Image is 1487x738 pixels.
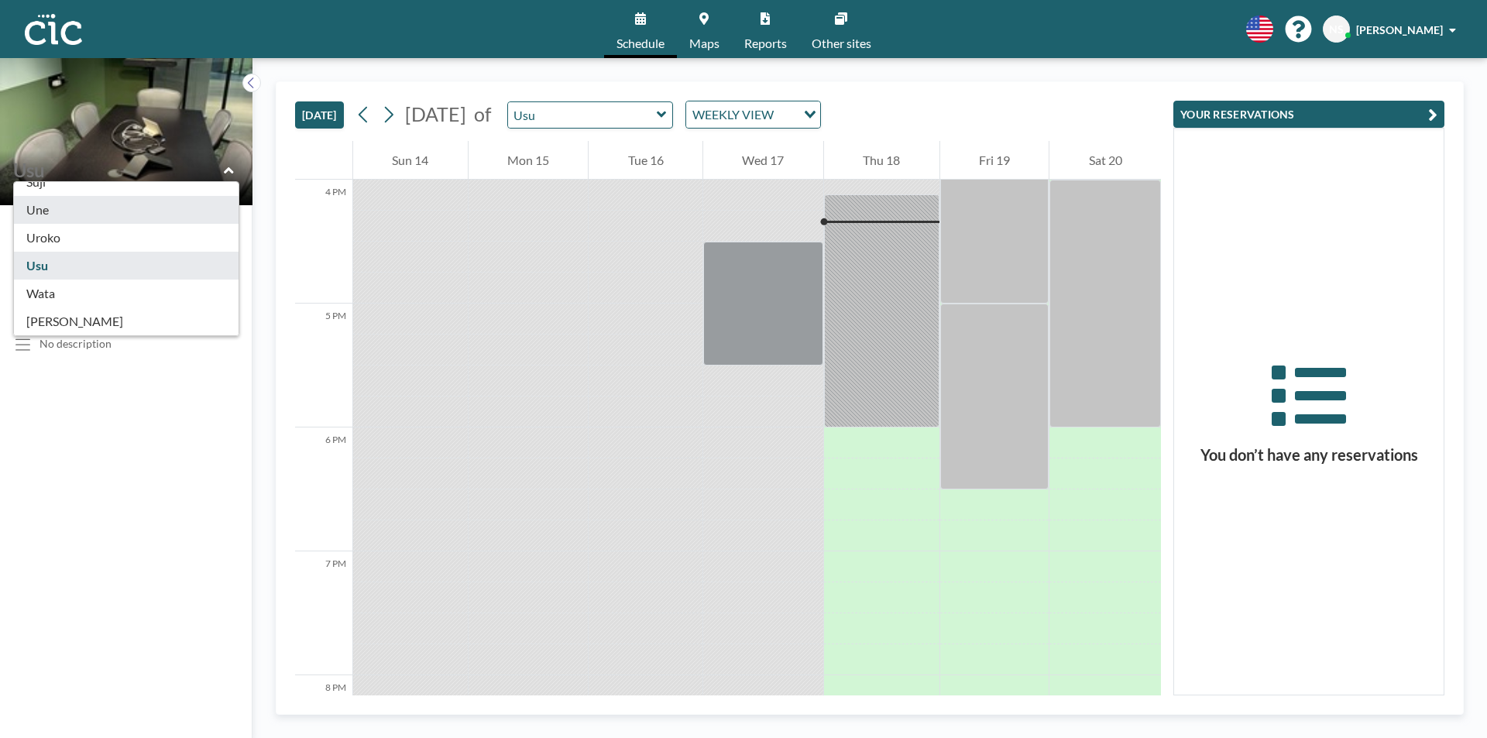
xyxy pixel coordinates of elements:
span: Floor: 7 [12,182,53,197]
div: Wed 17 [703,141,823,180]
span: Maps [689,37,719,50]
span: Other sites [812,37,871,50]
div: Thu 18 [824,141,939,180]
span: [PERSON_NAME] [1356,23,1443,36]
div: Suji [14,168,239,196]
span: WEEKLY VIEW [689,105,777,125]
button: [DATE] [295,101,344,129]
div: 7 PM [295,551,352,675]
div: 6 PM [295,427,352,551]
input: Usu [508,102,657,128]
h3: You don’t have any reservations [1174,445,1444,465]
div: Usu [14,252,239,280]
div: Mon 15 [469,141,589,180]
div: Sun 14 [353,141,468,180]
div: Search for option [686,101,820,128]
input: Usu [13,159,224,181]
span: of [474,102,491,126]
div: Fri 19 [940,141,1049,180]
div: 5 PM [295,304,352,427]
div: No description [39,337,112,351]
img: organization-logo [25,14,82,45]
span: NS [1329,22,1344,36]
span: [DATE] [405,102,466,125]
div: 4 PM [295,180,352,304]
div: Uroko [14,224,239,252]
div: Sat 20 [1049,141,1161,180]
button: YOUR RESERVATIONS [1173,101,1444,128]
span: Schedule [616,37,665,50]
div: Tue 16 [589,141,702,180]
div: [PERSON_NAME] [14,307,239,335]
div: Une [14,196,239,224]
div: Wata [14,280,239,307]
span: Reports [744,37,787,50]
input: Search for option [778,105,795,125]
